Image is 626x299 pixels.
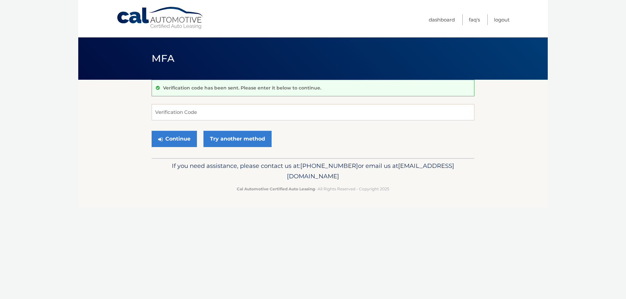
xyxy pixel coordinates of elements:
a: Try another method [203,131,272,147]
a: Logout [494,14,510,25]
p: - All Rights Reserved - Copyright 2025 [156,185,470,192]
a: Dashboard [429,14,455,25]
a: Cal Automotive [116,7,204,30]
input: Verification Code [152,104,474,120]
button: Continue [152,131,197,147]
a: FAQ's [469,14,480,25]
span: [EMAIL_ADDRESS][DOMAIN_NAME] [287,162,454,180]
p: If you need assistance, please contact us at: or email us at [156,161,470,182]
strong: Cal Automotive Certified Auto Leasing [237,186,315,191]
p: Verification code has been sent. Please enter it below to continue. [163,85,321,91]
span: MFA [152,52,174,64]
span: [PHONE_NUMBER] [300,162,358,170]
